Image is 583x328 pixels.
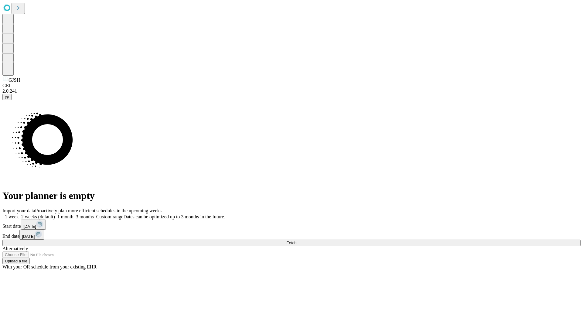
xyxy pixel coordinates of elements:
span: Proactively plan more efficient schedules in the upcoming weeks. [35,208,163,213]
span: Dates can be optimized up to 3 months in the future. [123,214,225,219]
h1: Your planner is empty [2,190,581,201]
button: @ [2,94,12,100]
span: Alternatively [2,246,28,251]
div: 2.0.241 [2,88,581,94]
button: [DATE] [21,220,46,230]
span: Custom range [96,214,123,219]
span: 2 weeks (default) [21,214,55,219]
button: Upload a file [2,258,30,264]
div: Start date [2,220,581,230]
span: With your OR schedule from your existing EHR [2,264,97,269]
span: GJSH [9,77,20,83]
span: [DATE] [22,234,35,239]
span: 3 months [76,214,94,219]
div: End date [2,230,581,240]
span: @ [5,95,9,99]
div: GEI [2,83,581,88]
span: [DATE] [23,224,36,229]
span: Fetch [286,241,296,245]
span: Import your data [2,208,35,213]
button: Fetch [2,240,581,246]
span: 1 week [5,214,19,219]
span: 1 month [57,214,73,219]
button: [DATE] [19,230,44,240]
